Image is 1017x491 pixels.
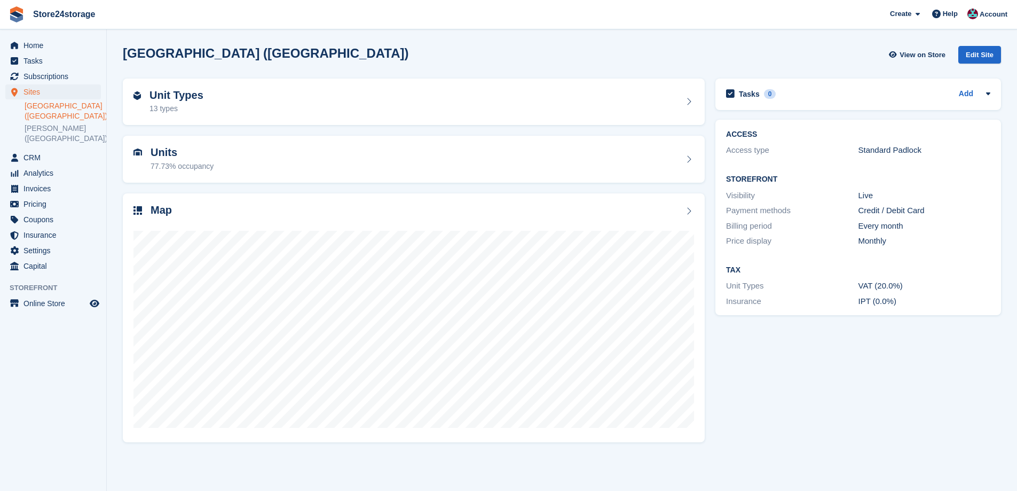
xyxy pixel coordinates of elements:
[23,84,88,99] span: Sites
[959,88,973,100] a: Add
[958,46,1001,68] a: Edit Site
[23,69,88,84] span: Subscriptions
[739,89,760,99] h2: Tasks
[858,144,990,157] div: Standard Padlock
[967,9,978,19] img: George
[23,212,88,227] span: Coupons
[5,38,101,53] a: menu
[887,46,950,64] a: View on Store
[23,259,88,274] span: Capital
[23,166,88,181] span: Analytics
[726,130,990,139] h2: ACCESS
[726,295,858,308] div: Insurance
[5,69,101,84] a: menu
[5,181,101,196] a: menu
[5,212,101,227] a: menu
[726,280,858,292] div: Unit Types
[900,50,945,60] span: View on Store
[858,190,990,202] div: Live
[5,197,101,212] a: menu
[133,91,141,100] img: unit-type-icn-2b2737a686de81e16bb02015468b77c625bbabd49415b5ef34ead5e3b44a266d.svg
[23,181,88,196] span: Invoices
[726,266,990,275] h2: Tax
[726,220,858,232] div: Billing period
[23,228,88,243] span: Insurance
[149,103,203,114] div: 13 types
[151,204,172,216] h2: Map
[25,101,101,121] a: [GEOGRAPHIC_DATA] ([GEOGRAPHIC_DATA])
[23,53,88,68] span: Tasks
[943,9,958,19] span: Help
[5,150,101,165] a: menu
[151,161,214,172] div: 77.73% occupancy
[858,205,990,217] div: Credit / Debit Card
[23,243,88,258] span: Settings
[5,259,101,274] a: menu
[764,89,776,99] div: 0
[23,197,88,212] span: Pricing
[5,296,101,311] a: menu
[980,9,1007,20] span: Account
[10,283,106,293] span: Storefront
[88,297,101,310] a: Preview store
[23,296,88,311] span: Online Store
[858,220,990,232] div: Every month
[29,5,100,23] a: Store24storage
[726,144,858,157] div: Access type
[123,136,705,183] a: Units 77.73% occupancy
[726,190,858,202] div: Visibility
[151,146,214,159] h2: Units
[5,84,101,99] a: menu
[726,235,858,247] div: Price display
[5,166,101,181] a: menu
[123,79,705,126] a: Unit Types 13 types
[23,38,88,53] span: Home
[5,53,101,68] a: menu
[726,205,858,217] div: Payment methods
[858,295,990,308] div: IPT (0.0%)
[890,9,911,19] span: Create
[726,175,990,184] h2: Storefront
[5,243,101,258] a: menu
[25,123,101,144] a: [PERSON_NAME] ([GEOGRAPHIC_DATA])
[5,228,101,243] a: menu
[858,235,990,247] div: Monthly
[23,150,88,165] span: CRM
[133,149,142,156] img: unit-icn-7be61d7bf1b0ce9d3e12c5938cc71ed9869f7b940bace4675aadf7bd6d80202e.svg
[9,6,25,22] img: stora-icon-8386f47178a22dfd0bd8f6a31ec36ba5ce8667c1dd55bd0f319d3a0aa187defe.svg
[133,206,142,215] img: map-icn-33ee37083ee616e46c38cad1a60f524a97daa1e2b2c8c0bc3eb3415660979fc1.svg
[149,89,203,102] h2: Unit Types
[123,193,705,443] a: Map
[123,46,409,60] h2: [GEOGRAPHIC_DATA] ([GEOGRAPHIC_DATA])
[858,280,990,292] div: VAT (20.0%)
[958,46,1001,64] div: Edit Site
